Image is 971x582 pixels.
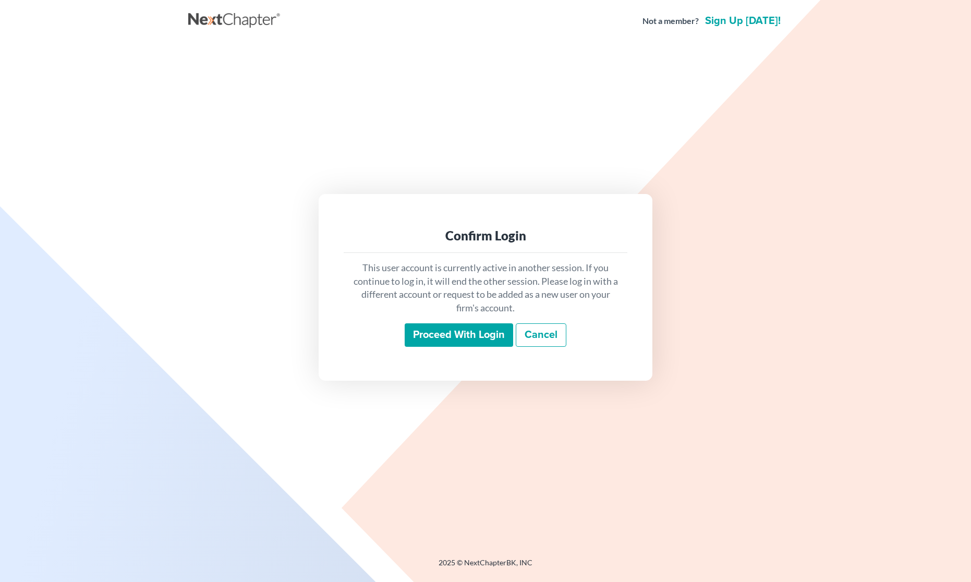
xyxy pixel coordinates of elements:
input: Proceed with login [405,323,513,347]
div: 2025 © NextChapterBK, INC [188,557,783,576]
div: Confirm Login [352,227,619,244]
p: This user account is currently active in another session. If you continue to log in, it will end ... [352,261,619,315]
strong: Not a member? [642,15,699,27]
a: Cancel [516,323,566,347]
a: Sign up [DATE]! [703,16,783,26]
